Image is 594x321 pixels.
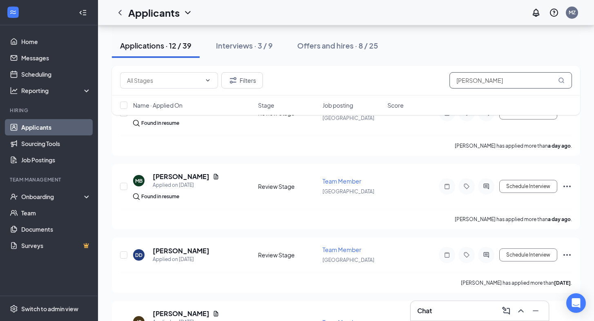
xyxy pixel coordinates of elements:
b: a day ago [548,216,571,222]
span: Team Member [323,246,361,253]
img: search.bf7aa3482b7795d4f01b.svg [133,120,140,126]
h5: [PERSON_NAME] [153,309,209,318]
div: DD [135,252,142,259]
svg: Ellipses [562,182,572,191]
div: Applied on [DATE] [153,255,209,263]
svg: QuestionInfo [549,8,559,18]
div: MB [135,177,142,184]
h1: Applicants [128,6,180,20]
div: Applied on [DATE] [153,181,219,189]
svg: Collapse [79,9,87,17]
svg: ChevronDown [205,77,211,84]
svg: Settings [10,305,18,313]
svg: UserCheck [10,193,18,201]
svg: Filter [228,75,238,85]
h3: Chat [417,306,432,315]
a: Messages [21,50,91,66]
div: Interviews · 3 / 9 [216,40,273,51]
svg: Tag [462,183,472,190]
p: [PERSON_NAME] has applied more than . [455,216,572,223]
div: Hiring [10,107,89,114]
a: Sourcing Tools [21,135,91,152]
span: Team Member [323,177,361,185]
span: Job posting [323,101,353,109]
button: ChevronUp [514,304,527,317]
span: [GEOGRAPHIC_DATA] [323,188,374,195]
button: Schedule Interview [499,248,557,261]
div: Open Intercom Messenger [566,293,586,313]
button: Minimize [529,304,542,317]
svg: Ellipses [562,250,572,260]
b: a day ago [548,143,571,149]
div: Offers and hires · 8 / 25 [297,40,378,51]
svg: ChevronDown [183,8,193,18]
svg: Note [442,252,452,258]
svg: WorkstreamLogo [9,8,17,16]
a: Applicants [21,119,91,135]
div: Found in resume [141,119,179,127]
span: Score [387,101,404,109]
img: search.bf7aa3482b7795d4f01b.svg [133,193,140,200]
div: MZ [569,9,576,16]
a: Scheduling [21,66,91,82]
a: Home [21,33,91,50]
svg: Document [213,310,219,317]
p: [PERSON_NAME] has applied more than . [455,142,572,149]
div: Reporting [21,86,91,95]
svg: Tag [462,252,472,258]
svg: Minimize [531,306,541,316]
div: Team Management [10,176,89,183]
a: SurveysCrown [21,237,91,254]
div: Onboarding [21,193,84,201]
svg: Notifications [531,8,541,18]
svg: ActiveChat [481,183,491,190]
input: Search in applications [449,72,572,89]
span: Stage [258,101,274,109]
div: Review Stage [258,182,318,190]
p: [PERSON_NAME] has applied more than . [461,279,572,286]
svg: Analysis [10,86,18,95]
svg: MagnifyingGlass [558,77,565,84]
div: Review Stage [258,251,318,259]
div: Found in resume [141,193,179,201]
a: Team [21,205,91,221]
span: [GEOGRAPHIC_DATA] [323,257,374,263]
button: Schedule Interview [499,180,557,193]
svg: ActiveChat [481,252,491,258]
span: Name · Applied On [133,101,182,109]
svg: ChevronUp [516,306,526,316]
div: Applications · 12 / 39 [120,40,191,51]
h5: [PERSON_NAME] [153,172,209,181]
svg: ChevronLeft [115,8,125,18]
b: [DATE] [554,280,571,286]
h5: [PERSON_NAME] [153,246,209,255]
div: Switch to admin view [21,305,78,313]
button: ComposeMessage [500,304,513,317]
a: Job Postings [21,152,91,168]
a: Documents [21,221,91,237]
svg: ComposeMessage [501,306,511,316]
input: All Stages [127,76,201,85]
svg: Note [442,183,452,190]
svg: Document [213,173,219,180]
button: Filter Filters [221,72,263,89]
